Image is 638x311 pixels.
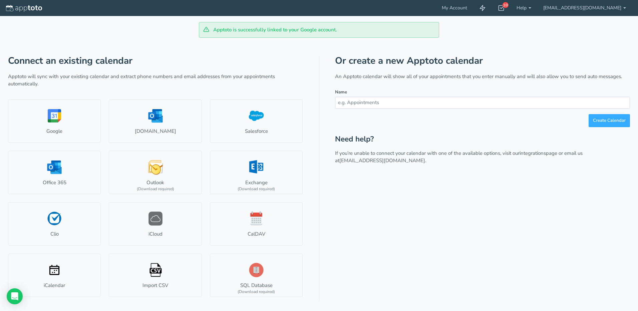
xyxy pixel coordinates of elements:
a: [EMAIL_ADDRESS][DOMAIN_NAME]. [339,157,426,164]
h1: Or create a new Apptoto calendar [335,56,630,66]
div: Apptoto is successfully linked to your Google account. [199,22,439,38]
a: Import CSV [109,254,202,297]
a: CalDAV [210,202,303,246]
img: logo-apptoto--white.svg [6,5,42,12]
a: Clio [8,202,101,246]
a: SQL Database [210,254,303,297]
a: iCloud [109,202,202,246]
div: 10 [503,2,509,8]
button: Create Calendar [589,114,630,127]
div: (Download required) [137,186,174,192]
label: Name [335,89,347,95]
a: integrations [520,150,546,157]
a: Exchange [210,151,303,194]
input: e.g. Appointments [335,97,630,108]
h1: Connect an existing calendar [8,56,303,66]
h2: Need help? [335,135,630,143]
p: An Apptoto calendar will show all of your appointments that you enter manually and will also allo... [335,73,630,80]
div: Open Intercom Messenger [7,288,23,304]
a: Google [8,99,101,143]
a: Salesforce [210,99,303,143]
a: Office 365 [8,151,101,194]
p: If you’re unable to connect your calendar with one of the available options, visit our page or em... [335,150,630,164]
div: (Download required) [238,289,275,295]
a: [DOMAIN_NAME] [109,99,202,143]
a: Outlook [109,151,202,194]
a: iCalendar [8,254,101,297]
div: (Download required) [238,186,275,192]
p: Apptoto will sync with your existing calendar and extract phone numbers and email addresses from ... [8,73,303,87]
